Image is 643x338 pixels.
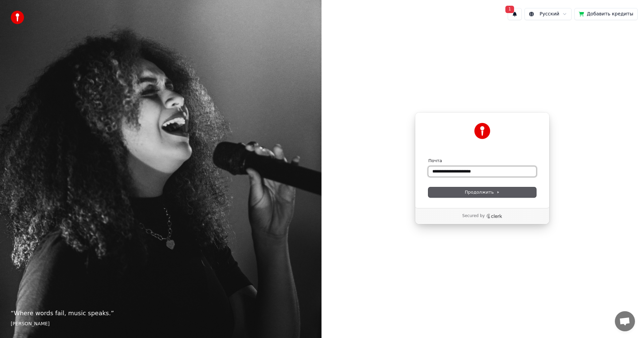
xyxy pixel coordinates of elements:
button: Добавить кредиты [574,8,638,20]
button: Продолжить [428,187,536,197]
span: 1 [505,6,514,13]
p: Secured by [462,213,485,219]
a: Clerk logo [486,214,502,218]
footer: [PERSON_NAME] [11,321,311,327]
img: Youka [474,123,490,139]
label: Почта [428,158,442,164]
a: Открытый чат [615,311,635,331]
img: youka [11,11,24,24]
span: Продолжить [465,189,500,195]
button: 1 [508,8,522,20]
p: “ Where words fail, music speaks. ” [11,309,311,318]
